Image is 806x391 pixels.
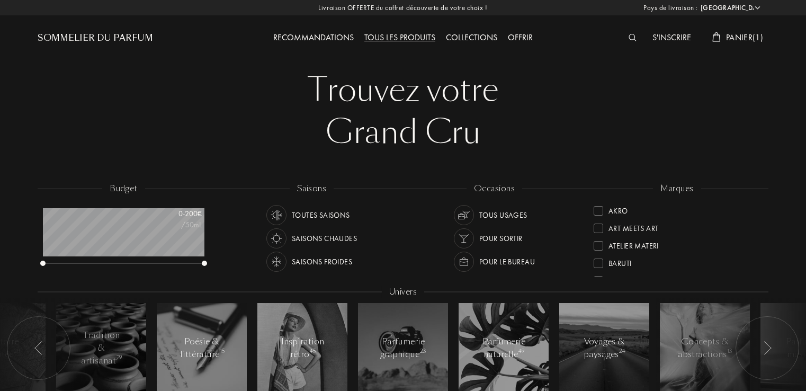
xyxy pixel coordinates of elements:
div: occasions [467,183,522,195]
div: Grand Cru [46,111,760,154]
img: arr_left.svg [34,341,43,355]
div: Toutes saisons [292,205,350,225]
div: Trouvez votre [46,69,760,111]
div: Collections [441,31,503,45]
div: marques [653,183,701,195]
img: usage_season_hot_white.svg [269,231,284,246]
a: Collections [441,32,503,43]
div: Pour sortir [479,228,523,248]
span: 15 [220,348,225,355]
div: Voyages & paysages [582,335,627,361]
a: S'inscrire [647,32,696,43]
div: Tous les produits [359,31,441,45]
span: Pays de livraison : [643,3,698,13]
img: usage_occasion_party_white.svg [456,231,471,246]
img: usage_season_cold_white.svg [269,254,284,269]
div: Art Meets Art [608,219,658,234]
div: Binet-Papillon [608,272,661,286]
div: Offrir [503,31,538,45]
a: Offrir [503,32,538,43]
div: Akro [608,202,628,216]
div: Saisons chaudes [292,228,357,248]
div: budget [102,183,145,195]
div: Inspiration rétro [280,335,325,361]
div: saisons [290,183,334,195]
img: usage_occasion_work_white.svg [456,254,471,269]
div: Saisons froides [292,252,352,272]
img: usage_occasion_all_white.svg [456,208,471,223]
img: usage_season_average_white.svg [269,208,284,223]
div: Univers [382,286,424,298]
div: Tous usages [479,205,527,225]
a: Sommelier du Parfum [38,32,153,45]
div: Parfumerie graphique [380,335,426,361]
div: Parfumerie naturelle [481,335,526,361]
div: Recommandations [268,31,359,45]
span: 24 [619,348,625,355]
div: Poésie & littérature [180,335,225,361]
img: search_icn_white.svg [629,34,637,41]
div: Baruti [608,254,632,269]
span: 49 [518,348,524,355]
div: S'inscrire [647,31,696,45]
span: 45 [310,348,316,355]
span: Panier ( 1 ) [726,32,763,43]
div: Atelier Materi [608,237,659,251]
div: 0 - 200 € [149,208,202,219]
img: arr_left.svg [763,341,772,355]
a: Tous les produits [359,32,441,43]
a: Recommandations [268,32,359,43]
div: /50mL [149,219,202,230]
div: Pour le bureau [479,252,535,272]
span: 23 [420,348,426,355]
img: cart_white.svg [712,32,721,42]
